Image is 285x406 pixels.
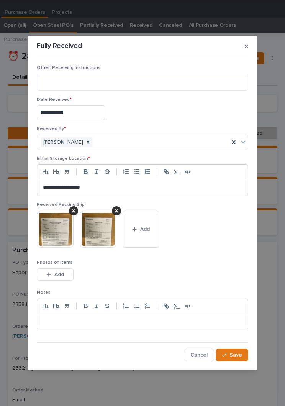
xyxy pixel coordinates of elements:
[54,271,64,278] span: Add
[37,202,85,207] span: Received Packing Slip
[37,290,51,295] span: Notes
[37,127,66,131] span: Received By
[37,268,74,281] button: Add
[140,226,150,233] span: Add
[190,352,208,358] span: Cancel
[41,137,84,148] div: [PERSON_NAME]
[37,97,72,102] span: Date Received
[37,42,82,51] p: Fully Received
[37,260,73,265] span: Photos of Items
[37,156,90,161] span: Initial Storage Location
[229,352,242,358] span: Save
[184,349,214,361] button: Cancel
[216,349,248,361] button: Save
[123,211,159,248] button: Add
[37,66,100,70] span: Other: Receiving Instructions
